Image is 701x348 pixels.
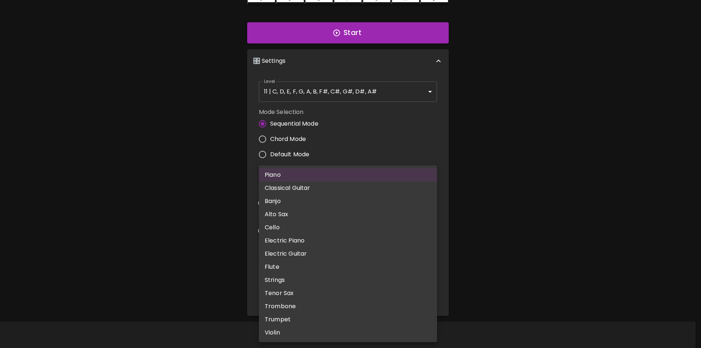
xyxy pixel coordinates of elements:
li: Flute [259,260,437,274]
li: Alto Sax [259,208,437,221]
li: Classical Guitar [259,181,437,195]
li: Cello [259,221,437,234]
li: Trumpet [259,313,437,326]
li: Violin [259,326,437,339]
li: Electric Guitar [259,247,437,260]
li: Trombone [259,300,437,313]
li: Tenor Sax [259,287,437,300]
li: Electric Piano [259,234,437,247]
li: Piano [259,168,437,181]
li: Strings [259,274,437,287]
li: Banjo [259,195,437,208]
